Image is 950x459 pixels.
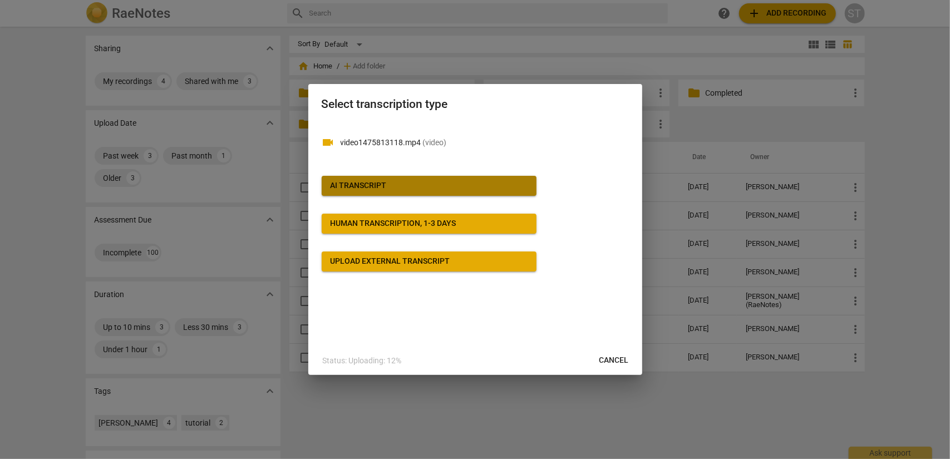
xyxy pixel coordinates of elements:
[322,176,536,196] button: AI Transcript
[341,137,629,149] p: video1475813118.mp4(video)
[323,355,402,367] p: Status: Uploading: 12%
[423,138,447,147] span: ( video )
[322,214,536,234] button: Human transcription, 1-3 days
[331,256,450,267] div: Upload external transcript
[331,218,456,229] div: Human transcription, 1-3 days
[331,180,387,191] div: AI Transcript
[590,351,638,371] button: Cancel
[322,136,335,149] span: videocam
[322,97,629,111] h2: Select transcription type
[322,251,536,272] button: Upload external transcript
[599,355,629,366] span: Cancel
